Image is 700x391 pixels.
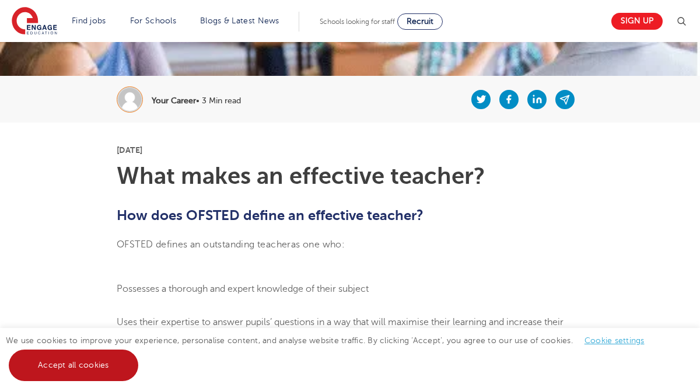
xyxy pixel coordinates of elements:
[291,239,345,250] span: as one who:
[117,146,591,154] p: [DATE]
[72,16,106,25] a: Find jobs
[117,207,423,224] span: How does OFSTED define an effective teacher?
[200,16,279,25] a: Blogs & Latest News
[9,350,138,381] a: Accept all cookies
[130,16,176,25] a: For Schools
[117,165,591,188] h1: What makes an effective teacher?
[584,336,645,345] a: Cookie settings
[152,97,241,105] p: • 3 Min read
[152,96,196,105] b: Your Career
[117,239,291,250] span: OFSTED defines an outstanding teacher
[117,284,369,294] span: Possesses a thorough and expert knowledge of their subject
[320,18,395,26] span: Schools looking for staff
[397,13,443,30] a: Recruit
[407,17,433,26] span: Recruit
[6,336,656,369] span: We use cookies to improve your experience, personalise content, and analyse website traffic. By c...
[117,317,563,343] span: Uses their expertise to answer pupils’ questions in a way that will maximise their learning and i...
[12,7,57,36] img: Engage Education
[611,13,663,30] a: Sign up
